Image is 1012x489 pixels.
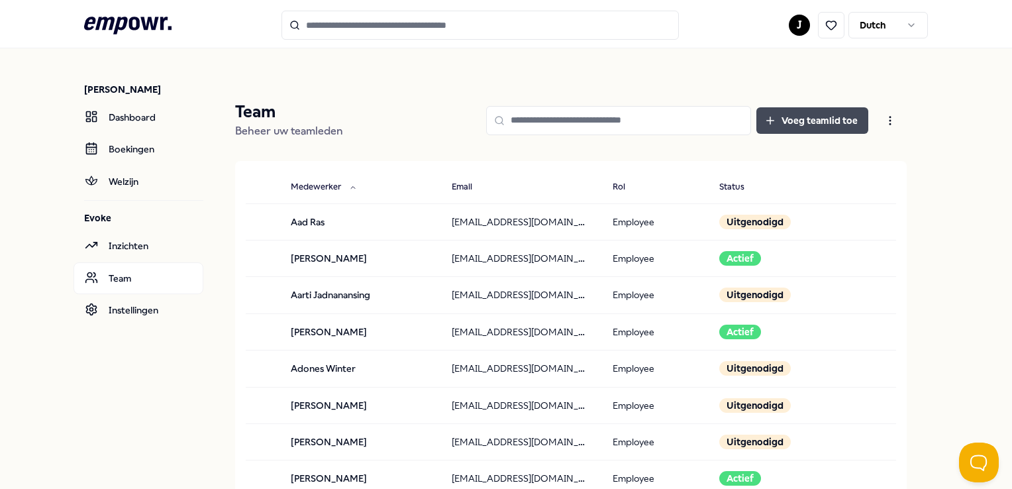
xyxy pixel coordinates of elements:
[74,133,203,165] a: Boekingen
[441,240,602,276] td: [EMAIL_ADDRESS][DOMAIN_NAME]
[441,387,602,423] td: [EMAIL_ADDRESS][DOMAIN_NAME]
[756,107,868,134] button: Voeg teamlid toe
[874,107,907,134] button: Open menu
[280,203,441,240] td: Aad Ras
[719,251,761,266] div: Actief
[441,313,602,350] td: [EMAIL_ADDRESS][DOMAIN_NAME]
[719,361,791,376] div: Uitgenodigd
[441,174,499,201] button: Email
[441,351,602,387] td: [EMAIL_ADDRESS][DOMAIN_NAME]
[235,101,343,123] p: Team
[280,277,441,313] td: Aarti Jadnanansing
[74,262,203,294] a: Team
[719,471,761,486] div: Actief
[280,240,441,276] td: [PERSON_NAME]
[719,215,791,229] div: Uitgenodigd
[719,325,761,339] div: Actief
[280,351,441,387] td: Adones Winter
[602,203,708,240] td: Employee
[602,277,708,313] td: Employee
[235,125,343,137] span: Beheer uw teamleden
[280,174,368,201] button: Medewerker
[602,387,708,423] td: Employee
[74,294,203,326] a: Instellingen
[280,313,441,350] td: [PERSON_NAME]
[280,387,441,423] td: [PERSON_NAME]
[709,174,771,201] button: Status
[441,203,602,240] td: [EMAIL_ADDRESS][DOMAIN_NAME]
[74,101,203,133] a: Dashboard
[281,11,679,40] input: Search for products, categories or subcategories
[602,240,708,276] td: Employee
[441,277,602,313] td: [EMAIL_ADDRESS][DOMAIN_NAME]
[74,166,203,197] a: Welzijn
[959,443,999,482] iframe: Help Scout Beacon - Open
[719,288,791,302] div: Uitgenodigd
[602,351,708,387] td: Employee
[602,174,652,201] button: Rol
[602,313,708,350] td: Employee
[789,15,810,36] button: J
[719,398,791,413] div: Uitgenodigd
[74,230,203,262] a: Inzichten
[84,83,203,96] p: [PERSON_NAME]
[84,211,203,225] p: Evoke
